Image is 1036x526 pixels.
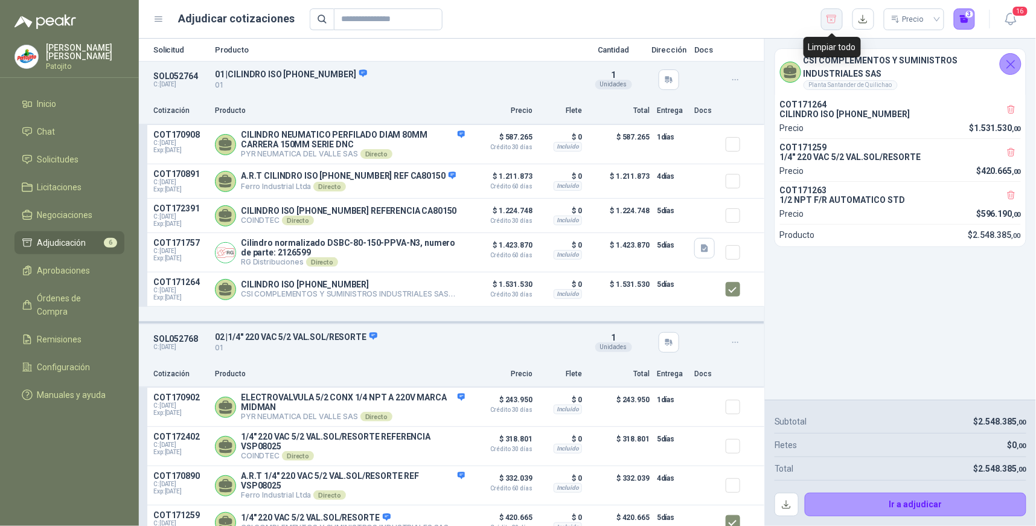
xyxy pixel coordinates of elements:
p: Entrega [657,105,687,117]
p: $ 587.265 [589,130,650,159]
p: COT171259 [153,510,208,520]
div: Incluido [554,444,582,454]
a: Licitaciones [14,176,124,199]
span: Exp: [DATE] [153,147,208,154]
span: Adjudicación [37,236,86,249]
span: ,00 [1012,211,1021,219]
p: Fletes [775,438,798,452]
p: 01 [215,342,576,354]
span: C: [DATE] [153,481,208,488]
p: [PERSON_NAME] [PERSON_NAME] [46,43,124,60]
span: Negociaciones [37,208,93,222]
span: 16 [1012,5,1029,17]
p: Ferro Industrial Ltda [241,182,456,191]
span: 2.548.385 [973,230,1021,240]
p: Producto [215,105,465,117]
p: 01 [215,80,576,91]
p: $ 332.039 [472,471,532,492]
p: $ 0 [540,169,582,184]
a: Solicitudes [14,148,124,171]
a: Inicio [14,92,124,115]
span: Chat [37,125,56,138]
p: Docs [694,368,718,380]
span: C: [DATE] [153,248,208,255]
p: C: [DATE] [153,81,208,88]
a: Chat [14,120,124,143]
span: C: [DATE] [153,140,208,147]
p: COT170902 [153,393,208,402]
span: Configuración [37,361,91,374]
p: Precio [780,164,804,178]
span: Crédito 60 días [472,252,532,258]
p: $ 1.224.748 [589,204,650,228]
p: SOL052768 [153,334,208,344]
p: 1/2 NPT F/R AUTOMATICO STD [780,195,1021,205]
p: Docs [694,46,718,54]
span: 1.531.530 [974,123,1021,133]
img: Logo peakr [14,14,76,29]
p: $ 243.950 [472,393,532,413]
p: CSI COMPLEMENTOS Y SUMINISTROS INDUSTRIALES SAS [241,289,465,299]
p: $ 318.801 [472,432,532,452]
div: Precio [891,10,926,28]
p: ELECTROVALVULA 5/2 CONX 1/4 NPT A 220V MARCA MIDMAN [241,393,465,412]
p: 1/4" 220 VAC 5/2 VAL.SOL/RESORTE [780,152,1021,162]
p: Entrega [657,368,687,380]
p: C: [DATE] [153,344,208,351]
span: Crédito 60 días [472,486,532,492]
p: $ 0 [540,393,582,407]
p: Dirección [651,46,687,54]
p: $ 318.801 [589,432,650,461]
div: Incluido [554,181,582,191]
p: 4 días [657,471,687,486]
span: Exp: [DATE] [153,220,208,228]
p: 5 días [657,432,687,446]
span: Exp: [DATE] [153,294,208,301]
p: 5 días [657,238,687,252]
span: Crédito 30 días [472,292,532,298]
p: $ 1.423.870 [472,238,532,258]
div: CSI COMPLEMENTOS Y SUMINISTROS INDUSTRIALES SASPlanta Santander de Quilichao [775,49,1026,95]
p: $ 332.039 [589,471,650,500]
p: $ [968,228,1021,242]
div: Unidades [595,80,632,89]
a: Aprobaciones [14,259,124,282]
p: $ 1.423.870 [589,238,650,267]
p: COT172402 [153,432,208,441]
p: COT171757 [153,238,208,248]
p: Precio [780,207,804,220]
span: Crédito 30 días [472,218,532,224]
div: Directo [306,257,338,267]
span: ,00 [1012,232,1021,240]
p: $ [977,164,1022,178]
div: Directo [313,490,345,500]
p: Subtotal [775,415,807,428]
a: Adjudicación6 [14,231,124,254]
p: $ 0 [540,238,582,252]
span: Aprobaciones [37,264,91,277]
a: Negociaciones [14,204,124,226]
p: COT171264 [780,100,1021,109]
p: COINDTEC [241,451,465,461]
p: COT170908 [153,130,208,140]
p: 02 | 1/4" 220 VAC 5/2 VAL.SOL/RESORTE [215,332,576,342]
p: $ [970,121,1021,135]
h1: Adjudicar cotizaciones [179,10,295,27]
p: Total [775,462,794,475]
span: Exp: [DATE] [153,488,208,495]
p: 5 días [657,277,687,292]
p: Cantidad [583,46,644,54]
p: COT172391 [153,204,208,213]
p: 5 días [657,204,687,218]
div: Incluido [554,216,582,225]
p: Flete [540,368,582,380]
p: $ 1.531.530 [589,277,650,301]
p: Solicitud [153,46,208,54]
span: Exp: [DATE] [153,186,208,193]
p: CILINDRO ISO [PHONE_NUMBER] [780,109,1021,119]
span: C: [DATE] [153,287,208,294]
p: A.R.T CILINDRO ISO [PHONE_NUMBER] REF CA80150 [241,171,456,182]
span: ,00 [1012,125,1021,133]
p: 1/4" 220 VAC 5/2 VAL.SOL/RESORTE [241,513,465,524]
span: Inicio [37,97,57,111]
